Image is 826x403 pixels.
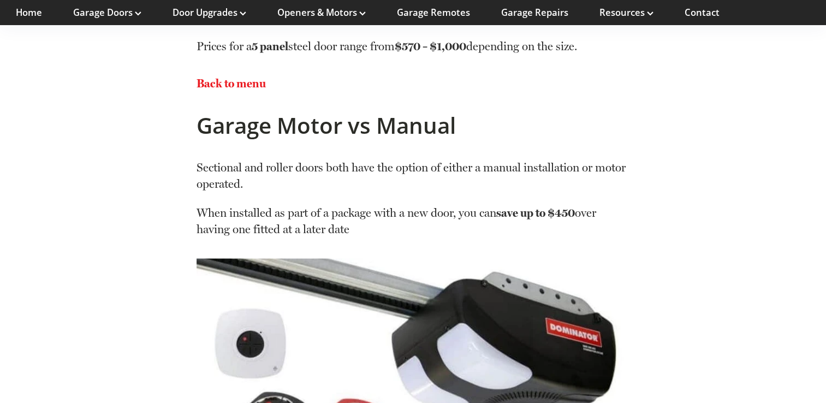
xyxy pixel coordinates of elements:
[501,7,568,19] a: Garage Repairs
[599,7,653,19] a: Resources
[685,7,720,19] a: Contact
[252,39,288,53] strong: 5 panel
[73,7,141,19] a: Garage Doors
[397,7,470,19] a: Garage Remotes
[395,39,466,53] strong: $570 – $1,000
[197,76,266,90] a: Back to menu
[197,159,629,205] p: Sectional and roller doors both have the option of either a manual installation or motor operated.
[197,205,629,237] p: When installed as part of a package with a new door, you can over having one fitted at a later date
[173,7,246,19] a: Door Upgrades
[496,206,575,220] strong: save up to $450
[197,112,629,139] h2: Garage Motor vs Manual
[16,7,42,19] a: Home
[197,38,629,55] p: Prices for a steel door range from depending on the size.
[277,7,366,19] a: Openers & Motors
